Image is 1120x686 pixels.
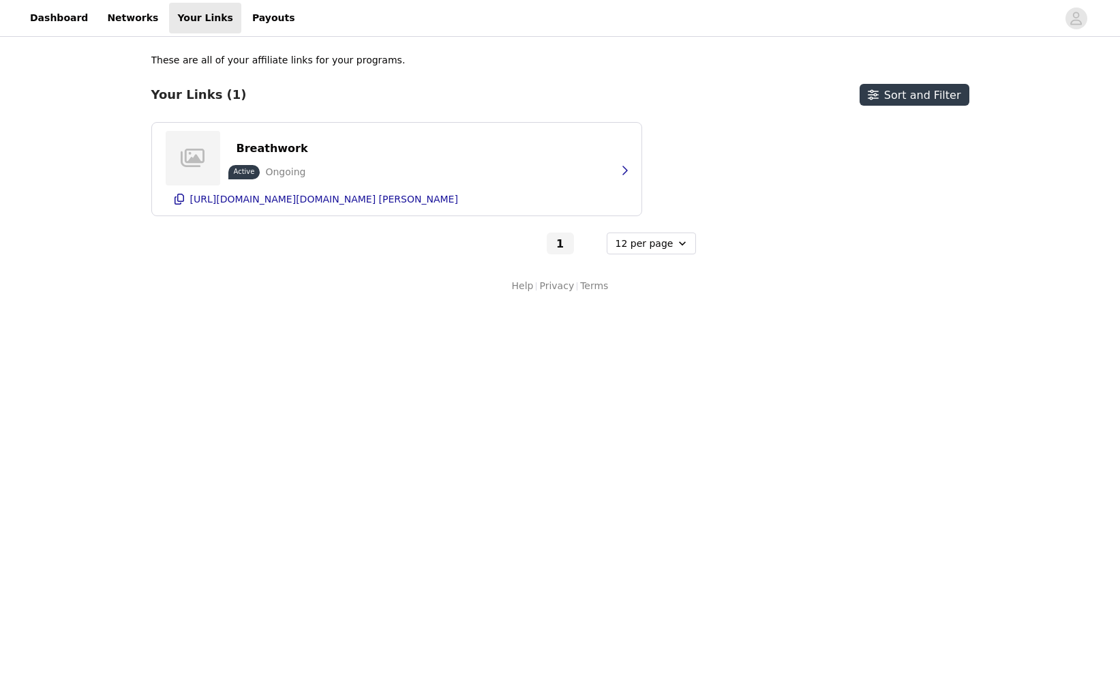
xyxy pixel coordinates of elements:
[151,53,406,68] p: These are all of your affiliate links for your programs.
[99,3,166,33] a: Networks
[166,188,628,210] button: [URL][DOMAIN_NAME][DOMAIN_NAME] [PERSON_NAME]
[1070,8,1083,29] div: avatar
[577,233,604,254] button: Go to next page
[169,3,241,33] a: Your Links
[228,138,316,160] button: Breathwork
[580,279,608,293] a: Terms
[265,165,305,179] p: Ongoing
[234,166,255,177] p: Active
[547,233,574,254] button: Go To Page 1
[190,194,458,205] p: [URL][DOMAIN_NAME][DOMAIN_NAME] [PERSON_NAME]
[539,279,574,293] a: Privacy
[512,279,534,293] a: Help
[860,84,969,106] button: Sort and Filter
[237,142,308,155] p: Breathwork
[244,3,303,33] a: Payouts
[22,3,96,33] a: Dashboard
[151,87,247,102] h3: Your Links (1)
[517,233,544,254] button: Go to previous page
